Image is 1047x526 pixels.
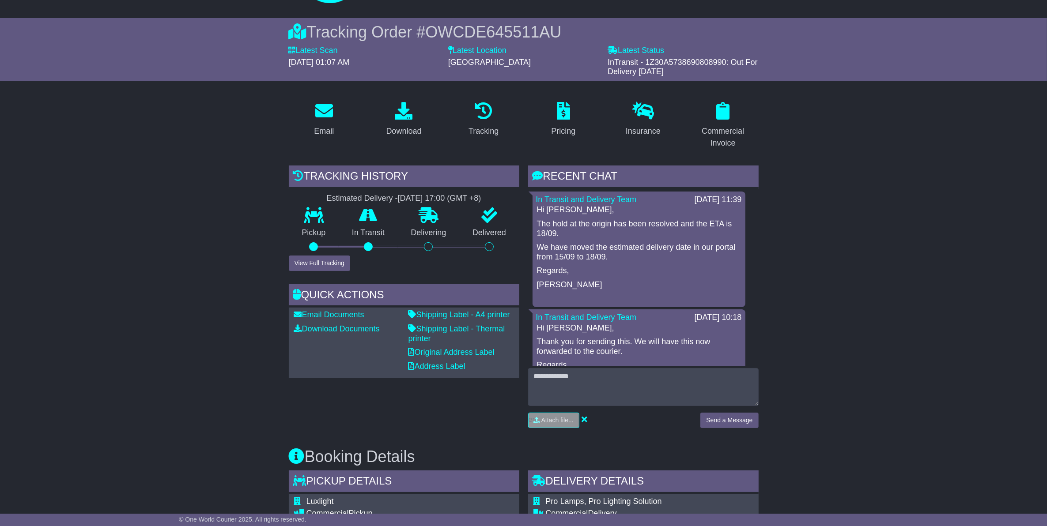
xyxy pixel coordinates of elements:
[469,125,499,137] div: Tracking
[537,361,741,370] p: Regards,
[448,58,531,67] span: [GEOGRAPHIC_DATA]
[289,228,339,238] p: Pickup
[693,125,753,149] div: Commercial Invoice
[398,194,481,203] div: [DATE] 17:00 (GMT +8)
[459,228,519,238] p: Delivered
[289,46,338,56] label: Latest Scan
[386,125,421,137] div: Download
[608,46,664,56] label: Latest Status
[695,313,742,323] div: [DATE] 10:18
[306,509,441,518] div: Pickup
[528,165,759,189] div: RECENT CHAT
[695,195,742,205] div: [DATE] 11:39
[289,194,519,203] div: Estimated Delivery -
[545,99,581,140] a: Pricing
[289,165,519,189] div: Tracking history
[289,255,350,271] button: View Full Tracking
[289,448,759,466] h3: Booking Details
[626,125,661,137] div: Insurance
[306,497,334,506] span: Luxlight
[398,228,460,238] p: Delivering
[688,99,759,152] a: Commercial Invoice
[537,219,741,238] p: The hold at the origin has been resolved and the ETA is 18/09.
[306,509,349,518] span: Commercial
[425,23,561,41] span: OWCDE645511AU
[289,470,519,494] div: Pickup Details
[537,337,741,356] p: Thank you for sending this. We will have this now forwarded to the courier.
[620,99,666,140] a: Insurance
[537,280,741,290] p: [PERSON_NAME]
[294,310,364,319] a: Email Documents
[537,243,741,262] p: We have moved the estimated delivery date in our portal from 15/09 to 18/09.
[608,58,758,76] span: InTransit - 1Z30A5738690808990: Out For Delivery [DATE]
[536,195,637,204] a: In Transit and Delivery Team
[546,497,662,506] span: Pro Lamps, Pro Lighting Solution
[537,266,741,276] p: Regards,
[308,99,340,140] a: Email
[448,46,506,56] label: Latest Location
[537,205,741,215] p: Hi [PERSON_NAME],
[179,516,306,523] span: © One World Courier 2025. All rights reserved.
[408,348,495,357] a: Original Address Label
[546,509,746,518] div: Delivery
[700,413,758,428] button: Send a Message
[463,99,504,140] a: Tracking
[528,470,759,494] div: Delivery Details
[546,509,588,518] span: Commercial
[289,23,759,41] div: Tracking Order #
[289,58,350,67] span: [DATE] 01:07 AM
[314,125,334,137] div: Email
[294,324,380,333] a: Download Documents
[537,323,741,333] p: Hi [PERSON_NAME],
[408,362,465,371] a: Address Label
[551,125,575,137] div: Pricing
[408,310,510,319] a: Shipping Label - A4 printer
[380,99,427,140] a: Download
[536,313,637,322] a: In Transit and Delivery Team
[408,324,505,343] a: Shipping Label - Thermal printer
[289,284,519,308] div: Quick Actions
[339,228,398,238] p: In Transit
